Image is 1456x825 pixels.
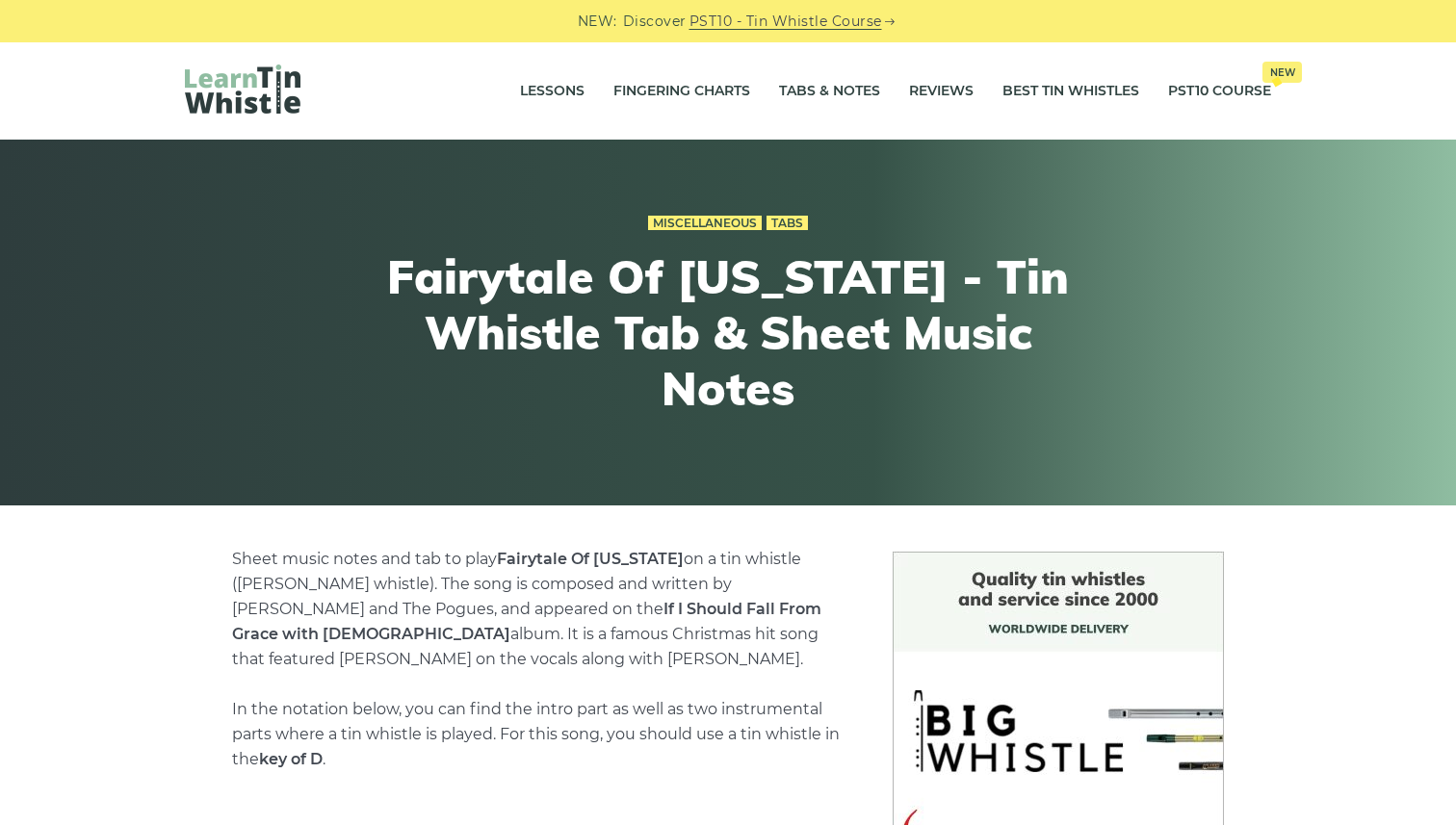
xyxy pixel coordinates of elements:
a: Fingering Charts [613,67,750,116]
a: Lessons [520,67,585,116]
p: Sheet music notes and tab to play on a tin whistle ([PERSON_NAME] whistle). The song is composed ... [232,547,846,772]
a: PST10 CourseNew [1168,67,1271,116]
img: LearnTinWhistle.com [185,64,300,114]
a: Reviews [909,67,974,116]
a: Tabs [767,216,808,231]
strong: Fairytale Of [US_STATE] [497,550,684,568]
a: Tabs & Notes [779,67,880,116]
a: Miscellaneous [648,216,762,231]
h1: Fairytale Of [US_STATE] - Tin Whistle Tab & Sheet Music Notes [374,249,1082,416]
a: Best Tin Whistles [1002,67,1139,116]
strong: key of D [259,750,323,768]
span: New [1262,62,1302,83]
